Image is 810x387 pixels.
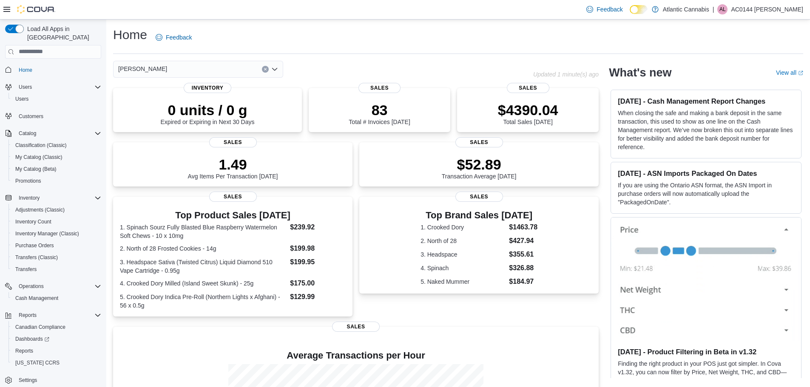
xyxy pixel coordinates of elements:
p: Atlantic Cannabis [663,4,709,14]
a: Feedback [583,1,626,18]
button: Reports [15,310,40,320]
a: Adjustments (Classic) [12,205,68,215]
a: Promotions [12,176,45,186]
span: Customers [19,113,43,120]
button: Adjustments (Classic) [9,204,105,216]
p: AC0144 [PERSON_NAME] [731,4,803,14]
dt: 5. Crooked Dory Indica Pre-Roll (Northern Lights x Afghani) - 56 x 0.5g [120,293,287,310]
dt: 5. Naked Mummer [421,277,506,286]
img: Cova [17,5,55,14]
span: Sales [358,83,401,93]
h4: Average Transactions per Hour [120,350,592,361]
span: Sales [332,322,380,332]
button: Inventory Manager (Classic) [9,228,105,240]
a: Cash Management [12,293,62,303]
span: Purchase Orders [12,240,101,251]
p: 0 units / 0 g [161,102,255,119]
span: Inventory Count [12,217,101,227]
a: My Catalog (Classic) [12,152,66,162]
span: Sales [209,192,257,202]
span: Classification (Classic) [15,142,67,149]
span: Users [15,82,101,92]
dd: $199.98 [290,243,346,254]
span: Reports [19,312,37,319]
dt: 2. North of 28 Frosted Cookies - 14g [120,244,287,253]
p: 1.49 [188,156,278,173]
span: Sales [507,83,549,93]
span: Dashboards [12,334,101,344]
dd: $199.95 [290,257,346,267]
dd: $355.61 [509,249,537,260]
button: Operations [2,280,105,292]
span: Adjustments (Classic) [12,205,101,215]
dt: 1. Crooked Dory [421,223,506,232]
p: When closing the safe and making a bank deposit in the same transaction, this used to show as one... [618,109,794,151]
p: If you are using the Ontario ASN format, the ASN Import in purchase orders will now automatically... [618,181,794,206]
span: Canadian Compliance [12,322,101,332]
span: Inventory [15,193,101,203]
div: AC0144 Lawrenson Dennis [717,4,728,14]
dt: 3. Headspace [421,250,506,259]
input: Dark Mode [630,5,648,14]
h3: Top Product Sales [DATE] [120,210,346,220]
span: Home [15,65,101,75]
button: Inventory Count [9,216,105,228]
span: Inventory [184,83,231,93]
button: Users [2,81,105,93]
a: Home [15,65,36,75]
span: Washington CCRS [12,358,101,368]
span: Promotions [15,178,41,184]
span: My Catalog (Beta) [15,166,57,172]
div: Expired or Expiring in Next 30 Days [161,102,255,125]
button: Cash Management [9,292,105,304]
h2: What's new [609,66,671,79]
span: Operations [19,283,44,290]
span: Load All Apps in [GEOGRAPHIC_DATA] [24,25,101,42]
p: | [713,4,714,14]
dt: 1. Spinach Sourz Fully Blasted Blue Raspberry Watermelon Soft Chews - 10 x 10mg [120,223,287,240]
a: Inventory Count [12,217,55,227]
span: Inventory Manager (Classic) [12,229,101,239]
span: Promotions [12,176,101,186]
div: Transaction Average [DATE] [442,156,517,180]
button: [US_STATE] CCRS [9,357,105,369]
h3: Top Brand Sales [DATE] [421,210,537,220]
span: Users [12,94,101,104]
span: Inventory [19,195,40,201]
svg: External link [798,71,803,76]
button: Transfers (Classic) [9,251,105,263]
a: Reports [12,346,37,356]
button: Inventory [2,192,105,204]
p: $4390.04 [498,102,558,119]
span: Catalog [19,130,36,137]
button: Promotions [9,175,105,187]
span: Canadian Compliance [15,324,65,331]
span: My Catalog (Classic) [12,152,101,162]
span: Cash Management [15,295,58,302]
a: Settings [15,375,40,385]
a: Inventory Manager (Classic) [12,229,82,239]
span: Users [19,84,32,90]
button: Reports [2,309,105,321]
span: Adjustments (Classic) [15,206,65,213]
button: Settings [2,374,105,386]
span: Feedback [597,5,622,14]
button: Operations [15,281,47,291]
button: My Catalog (Beta) [9,163,105,175]
h3: [DATE] - ASN Imports Packaged On Dates [618,169,794,178]
button: Catalog [15,128,40,138]
dt: 4. Spinach [421,264,506,272]
span: Settings [19,377,37,384]
span: Feedback [166,33,192,42]
button: Transfers [9,263,105,275]
a: My Catalog (Beta) [12,164,60,174]
button: Canadian Compliance [9,321,105,333]
button: Users [9,93,105,105]
span: Transfers (Classic) [15,254,58,261]
button: Purchase Orders [9,240,105,251]
p: 83 [349,102,410,119]
span: Catalog [15,128,101,138]
span: Dashboards [15,336,49,342]
dd: $1463.78 [509,222,537,232]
